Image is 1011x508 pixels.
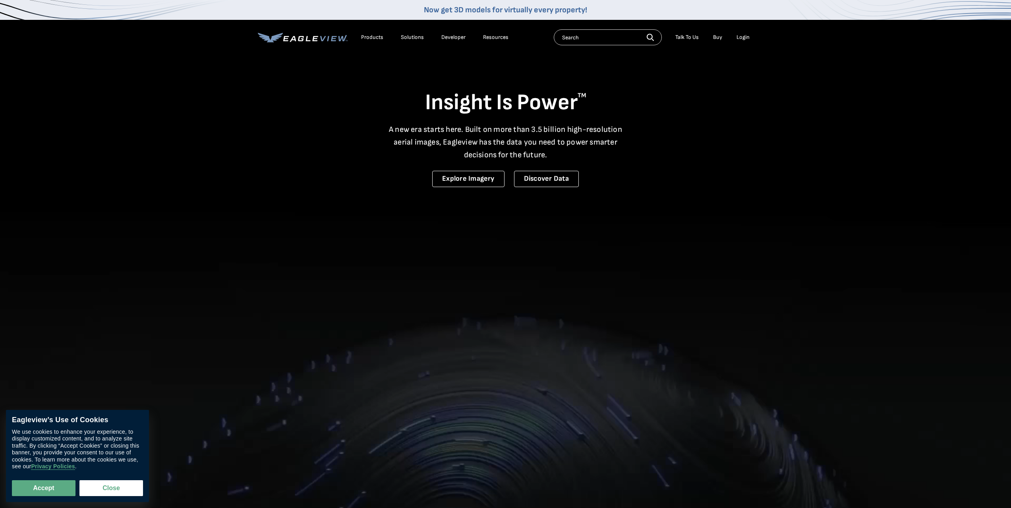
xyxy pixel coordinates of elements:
a: Explore Imagery [432,171,505,187]
a: Now get 3D models for virtually every property! [424,5,587,15]
div: Login [737,34,750,41]
div: Talk To Us [675,34,699,41]
a: Buy [713,34,722,41]
a: Discover Data [514,171,579,187]
a: Privacy Policies [31,464,75,470]
button: Accept [12,480,75,496]
button: Close [79,480,143,496]
div: Eagleview’s Use of Cookies [12,416,143,425]
div: We use cookies to enhance your experience, to display customized content, and to analyze site tra... [12,429,143,470]
h1: Insight Is Power [258,89,754,117]
input: Search [554,29,662,45]
div: Solutions [401,34,424,41]
a: Developer [441,34,466,41]
div: Products [361,34,383,41]
sup: TM [578,92,586,99]
p: A new era starts here. Built on more than 3.5 billion high-resolution aerial images, Eagleview ha... [384,123,627,161]
div: Resources [483,34,508,41]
